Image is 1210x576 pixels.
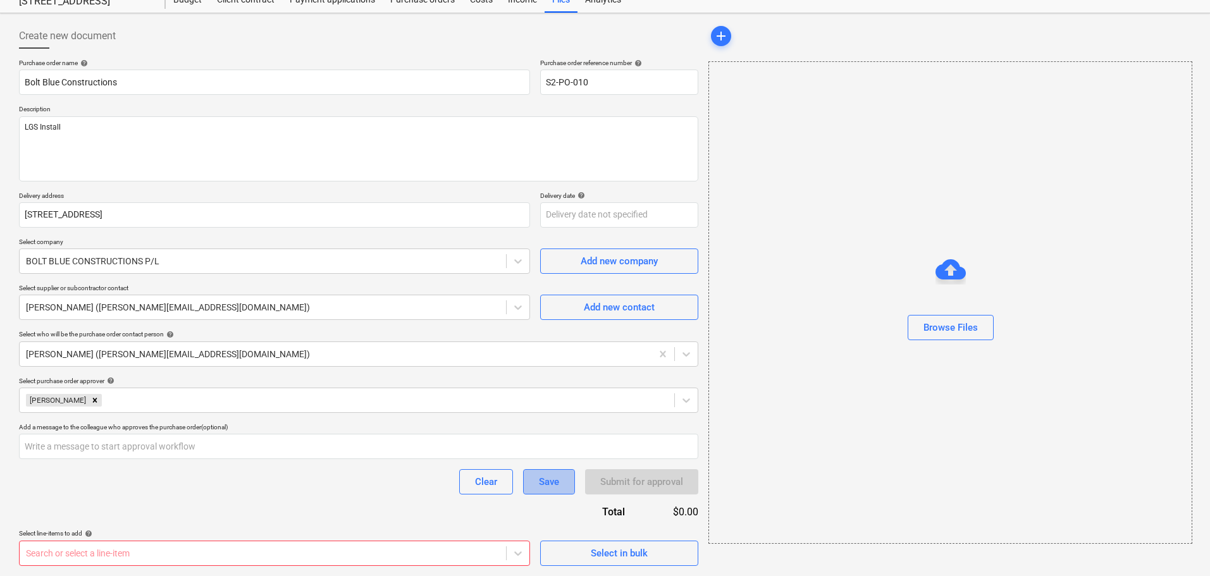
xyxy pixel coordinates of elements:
[713,28,729,44] span: add
[19,59,530,67] div: Purchase order name
[19,202,530,228] input: Delivery address
[164,331,174,338] span: help
[591,545,648,561] div: Select in bulk
[523,469,575,494] button: Save
[1147,515,1210,576] iframe: Chat Widget
[540,202,698,228] input: Delivery date not specified
[104,377,114,384] span: help
[19,105,698,116] p: Description
[708,61,1192,544] div: Browse Files
[908,315,994,340] button: Browse Files
[581,253,658,269] div: Add new company
[88,394,102,407] div: Remove Matt Lebon
[19,330,698,338] div: Select who will be the purchase order contact person
[575,192,585,199] span: help
[82,530,92,537] span: help
[19,28,116,44] span: Create new document
[19,434,698,459] input: Write a message to start approval workflow
[540,192,698,200] div: Delivery date
[19,529,530,537] div: Select line-items to add
[540,59,698,67] div: Purchase order reference number
[19,70,530,95] input: Document name
[19,377,698,385] div: Select purchase order approver
[534,505,645,519] div: Total
[19,284,530,295] p: Select supplier or subcontractor contact
[78,59,88,67] span: help
[645,505,698,519] div: $0.00
[19,192,530,202] p: Delivery address
[475,474,497,490] div: Clear
[19,423,698,431] div: Add a message to the colleague who approves the purchase order (optional)
[19,238,530,248] p: Select company
[923,319,978,336] div: Browse Files
[539,474,559,490] div: Save
[540,541,698,566] button: Select in bulk
[540,70,698,95] input: Order number
[584,299,655,316] div: Add new contact
[540,295,698,320] button: Add new contact
[26,394,88,407] div: [PERSON_NAME]
[459,469,513,494] button: Clear
[19,116,698,181] textarea: LGS Install
[632,59,642,67] span: help
[540,248,698,274] button: Add new company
